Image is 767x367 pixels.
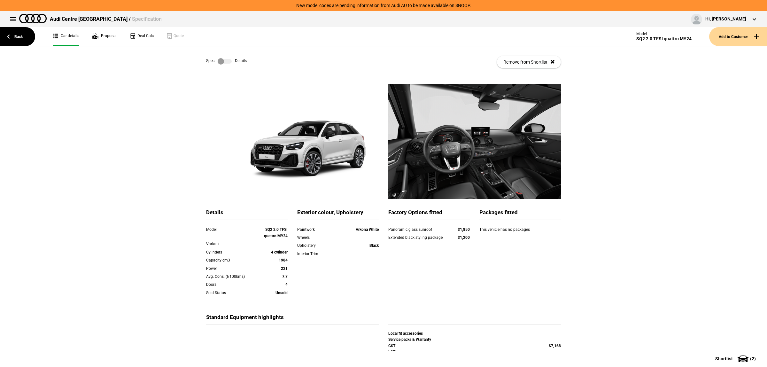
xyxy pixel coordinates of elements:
[206,209,288,220] div: Details
[388,331,423,336] strong: Local fit accessories
[271,250,288,254] strong: 4 cylinder
[206,265,255,272] div: Power
[388,209,470,220] div: Factory Options fitted
[706,351,767,367] button: Shortlist(2)
[356,227,379,232] strong: Arkona White
[388,344,395,348] strong: GST
[206,314,379,325] div: Standard Equipment highlights
[50,16,162,23] div: Audi Centre [GEOGRAPHIC_DATA] /
[92,27,117,46] a: Proposal
[279,258,288,262] strong: 1984
[479,209,561,220] div: Packages fitted
[19,14,47,23] img: audi.png
[636,32,692,36] div: Model
[206,241,255,247] div: Variant
[206,226,255,233] div: Model
[388,234,445,241] div: Extended black styling package
[297,226,330,233] div: Paintwork
[206,249,255,255] div: Cylinders
[264,227,288,238] strong: SQ2 2.0 TFSI quattro MY24
[636,36,692,42] div: SQ2 2.0 TFSI quattro MY24
[132,16,162,22] span: Specification
[53,27,79,46] a: Car details
[129,27,154,46] a: Deal Calc
[549,344,561,348] strong: $7,168
[297,234,330,241] div: Wheels
[715,356,733,361] span: Shortlist
[281,266,288,271] strong: 221
[285,282,288,287] strong: 4
[275,291,288,295] strong: Unsold
[297,251,330,257] div: Interior Trim
[388,337,431,342] strong: Service packs & Warranty
[497,56,561,68] button: Remove from Shortlist
[388,350,395,354] strong: LCT
[709,27,767,46] button: Add to Customer
[705,16,746,22] div: Hi, [PERSON_NAME]
[206,58,247,65] div: Spec Details
[206,273,255,280] div: Avg. Cons. (l/100kms)
[388,226,445,233] div: Panoramic glass sunroof
[750,356,756,361] span: ( 2 )
[282,274,288,279] strong: 7.7
[206,290,255,296] div: Sold Status
[206,257,255,263] div: Capacity cm3
[458,235,470,240] strong: $1,200
[297,242,330,249] div: Upholstery
[297,209,379,220] div: Exterior colour, Upholstery
[479,226,561,239] div: This vehicle has no packages
[458,227,470,232] strong: $1,850
[206,281,255,288] div: Doors
[369,243,379,248] strong: Black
